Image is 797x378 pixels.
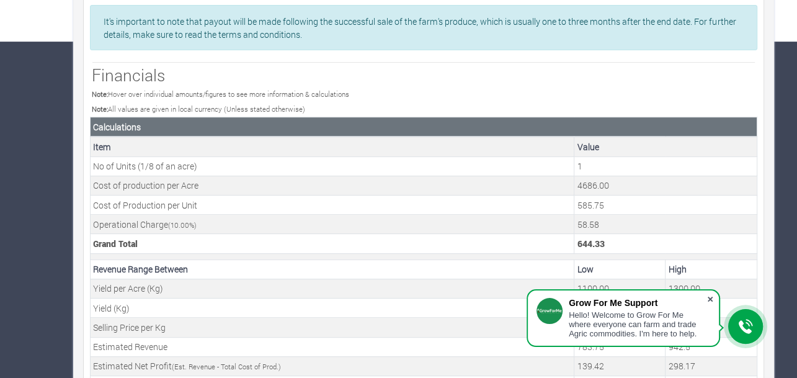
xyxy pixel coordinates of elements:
td: Operational Charge [90,215,574,234]
td: This is the number of Units, its (1/8 of an acre) [574,156,757,176]
td: Selling Price per Kg [90,318,574,337]
td: Yield (Kg) [90,299,574,318]
p: It's important to note that payout will be made following the successful sale of the farm's produ... [104,15,742,41]
td: Cost of production per Acre [90,176,574,195]
small: (Est. Revenue - Total Cost of Prod.) [172,362,281,371]
b: Item [93,141,111,153]
b: Note: [92,104,108,114]
b: High [669,263,687,275]
b: Revenue Range Between [93,263,188,275]
h3: Financials [92,65,755,85]
td: This is the cost of a Unit [574,196,757,215]
td: This is the Total Cost. (Unit Cost + (Operational Charge * Unit Cost)) * No of Units [574,234,757,253]
td: Your estimated minimum Yield per Acre [574,279,666,298]
div: Hello! Welcome to Grow For Me where everyone can farm and trade Agric commodities. I'm here to help. [569,310,706,338]
td: Cost of Production per Unit [90,196,574,215]
span: 10.00 [171,220,189,230]
td: This is the operational charge by Grow For Me [574,215,757,234]
b: Low [577,263,594,275]
td: No of Units (1/8 of an acre) [90,156,574,176]
small: All values are given in local currency (Unless stated otherwise) [92,104,305,114]
td: Your estimated Profit to be made (Estimated Revenue - Total Cost of Production) [574,356,666,376]
small: Hover over individual amounts/figures to see more information & calculations [92,89,349,99]
td: Your estimated Profit to be made (Estimated Revenue - Total Cost of Production) [666,356,757,376]
small: ( %) [168,220,197,230]
b: Grand Total [93,238,138,250]
b: Value [577,141,599,153]
td: Yield per Acre (Kg) [90,279,574,298]
td: Estimated Revenue [90,337,574,356]
td: Estimated Net Profit [90,356,574,376]
b: Note: [92,89,108,99]
th: Calculations [90,117,757,137]
td: This is the cost of an Acre [574,176,757,195]
td: Your estimated maximum Yield per Acre [666,279,757,298]
div: Grow For Me Support [569,298,706,308]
